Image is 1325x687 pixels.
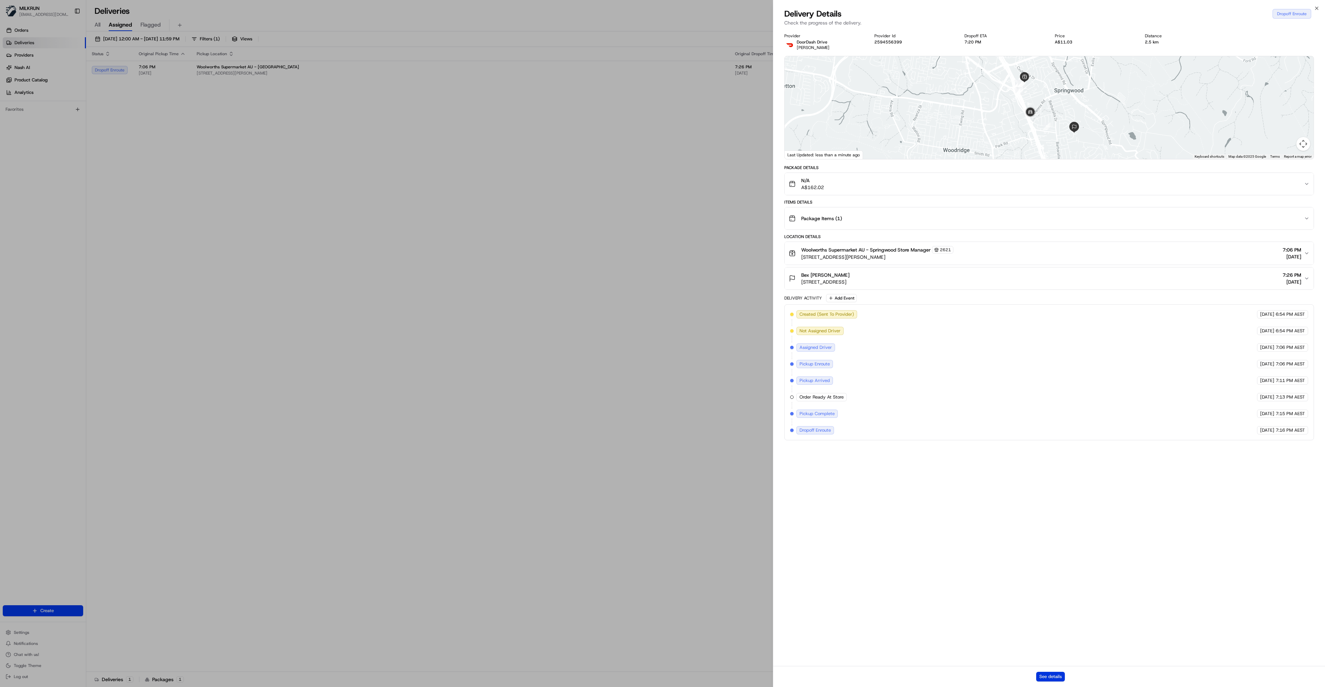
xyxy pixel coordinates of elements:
[1260,377,1274,384] span: [DATE]
[785,173,1314,195] button: N/AA$162.02
[801,184,824,191] span: A$162.02
[1276,377,1305,384] span: 7:11 PM AEST
[1145,33,1224,39] div: Distance
[799,411,835,417] span: Pickup Complete
[874,39,902,45] button: 2594556399
[1260,328,1274,334] span: [DATE]
[1260,344,1274,351] span: [DATE]
[1036,672,1065,681] button: See details
[1043,122,1051,130] div: 1
[826,294,857,302] button: Add Event
[784,295,822,301] div: Delivery Activity
[1260,394,1274,400] span: [DATE]
[1283,272,1301,278] span: 7:26 PM
[797,39,827,45] span: DoorDash Drive
[784,33,863,39] div: Provider
[784,165,1314,170] div: Package Details
[786,150,809,159] img: Google
[1015,87,1023,95] div: 5
[801,254,953,261] span: [STREET_ADDRESS][PERSON_NAME]
[785,267,1314,289] button: Bex [PERSON_NAME][STREET_ADDRESS]7:26 PM[DATE]
[1260,361,1274,367] span: [DATE]
[1284,155,1312,158] a: Report a map error
[785,207,1314,229] button: Package Items (1)
[799,344,832,351] span: Assigned Driver
[1270,155,1280,158] a: Terms
[799,328,841,334] span: Not Assigned Driver
[1260,411,1274,417] span: [DATE]
[1296,137,1310,151] button: Map camera controls
[1055,39,1134,45] div: A$11.03
[799,377,830,384] span: Pickup Arrived
[784,199,1314,205] div: Items Details
[799,427,831,433] span: Dropoff Enroute
[1276,344,1305,351] span: 7:06 PM AEST
[1228,155,1266,158] span: Map data ©2025 Google
[1055,33,1134,39] div: Price
[1018,80,1025,87] div: 4
[1283,278,1301,285] span: [DATE]
[784,39,795,50] img: doordash_logo_v2.png
[801,246,931,253] span: Woolworths Supermarket AU - Springwood Store Manager
[797,45,830,50] span: [PERSON_NAME]
[785,242,1314,265] button: Woolworths Supermarket AU - Springwood Store Manager2621[STREET_ADDRESS][PERSON_NAME]7:06 PM[DATE]
[1276,361,1305,367] span: 7:06 PM AEST
[799,311,854,317] span: Created (Sent To Provider)
[801,278,850,285] span: [STREET_ADDRESS]
[799,361,830,367] span: Pickup Enroute
[1283,246,1301,253] span: 7:06 PM
[1195,154,1224,159] button: Keyboard shortcuts
[801,272,850,278] span: Bex [PERSON_NAME]
[1276,394,1305,400] span: 7:13 PM AEST
[1283,253,1301,260] span: [DATE]
[1276,427,1305,433] span: 7:16 PM AEST
[964,33,1043,39] div: Dropoff ETA
[1276,411,1305,417] span: 7:15 PM AEST
[784,19,1314,26] p: Check the progress of the delivery.
[784,234,1314,239] div: Location Details
[874,33,953,39] div: Provider Id
[1260,427,1274,433] span: [DATE]
[786,150,809,159] a: Open this area in Google Maps (opens a new window)
[801,177,824,184] span: N/A
[1015,79,1022,87] div: 2
[784,8,842,19] span: Delivery Details
[799,394,844,400] span: Order Ready At Store
[801,215,842,222] span: Package Items ( 1 )
[1260,311,1274,317] span: [DATE]
[1276,328,1305,334] span: 6:54 PM AEST
[1145,39,1224,45] div: 2.5 km
[785,150,863,159] div: Last Updated: less than a minute ago
[1276,311,1305,317] span: 6:54 PM AEST
[940,247,951,253] span: 2621
[964,39,1043,45] div: 7:20 PM
[1018,80,1025,87] div: 3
